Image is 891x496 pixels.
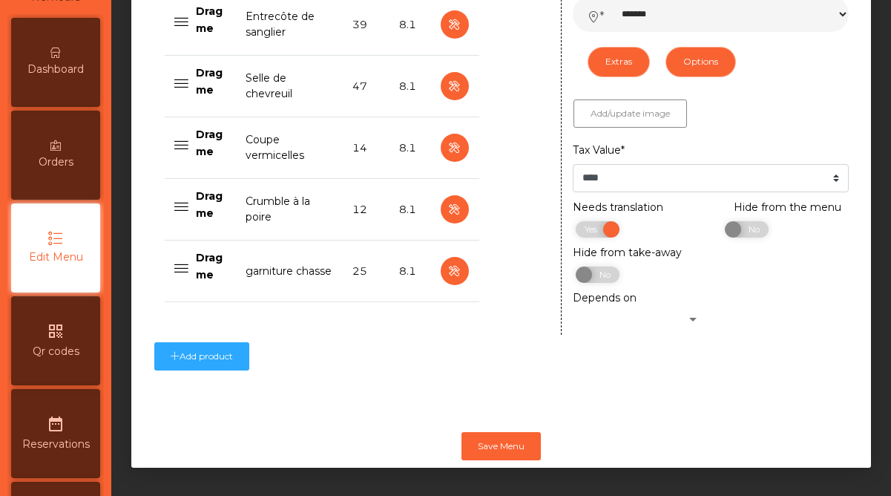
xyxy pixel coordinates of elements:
span: Qr codes [33,344,79,359]
p: Drag me [196,249,228,283]
span: Orders [39,154,73,170]
p: Drag me [196,126,228,160]
td: 25 [343,241,390,302]
td: Selle de chevreuil [237,56,344,117]
label: Depends on [573,290,637,306]
td: 14 [343,117,390,179]
i: date_range [47,415,65,433]
td: 12 [343,179,390,241]
td: garniture chasse [237,241,344,302]
label: Tax Value* [573,143,625,158]
button: Save Menu [461,432,541,460]
p: Drag me [196,3,228,36]
span: No [733,221,770,238]
span: Reservations [22,437,90,452]
button: Add product [154,342,249,371]
span: Dashboard [27,62,84,77]
button: Add/update image [573,99,687,128]
td: 8.1 [390,56,431,117]
button: Extras [588,47,650,76]
button: Options [665,47,736,76]
td: 8.1 [390,117,431,179]
td: 8.1 [390,179,431,241]
i: qr_code [47,322,65,340]
td: Crumble à la poire [237,179,344,241]
td: 47 [343,56,390,117]
label: Hide from take-away [573,245,682,261]
td: Coupe vermicelles [237,117,344,179]
p: Drag me [196,65,228,98]
span: No [584,267,621,283]
label: Needs translation [573,200,663,215]
span: Yes [574,221,611,238]
span: Edit Menu [29,249,83,265]
p: Drag me [196,188,228,221]
td: 8.1 [390,241,431,302]
label: Hide from the menu [734,200,841,215]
